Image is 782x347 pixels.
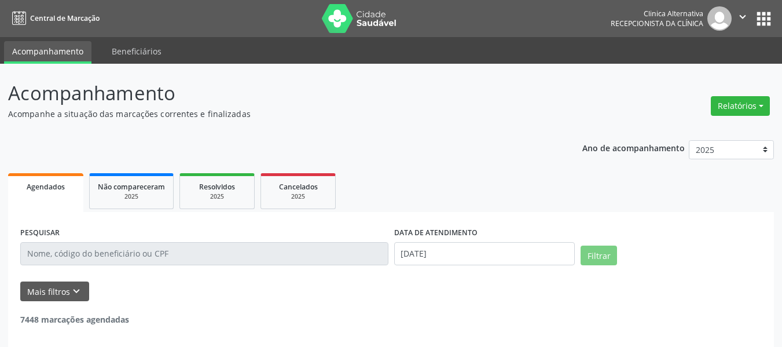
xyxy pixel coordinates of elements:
label: DATA DE ATENDIMENTO [394,224,478,242]
span: Central de Marcação [30,13,100,23]
span: Recepcionista da clínica [611,19,703,28]
button: Filtrar [581,246,617,265]
div: Clinica Alternativa [611,9,703,19]
a: Central de Marcação [8,9,100,28]
div: 2025 [188,192,246,201]
a: Beneficiários [104,41,170,61]
i: keyboard_arrow_down [70,285,83,298]
i:  [736,10,749,23]
span: Resolvidos [199,182,235,192]
button: Relatórios [711,96,770,116]
a: Acompanhamento [4,41,91,64]
span: Não compareceram [98,182,165,192]
span: Agendados [27,182,65,192]
input: Nome, código do beneficiário ou CPF [20,242,388,265]
input: Selecione um intervalo [394,242,575,265]
div: 2025 [269,192,327,201]
button:  [732,6,754,31]
strong: 7448 marcações agendadas [20,314,129,325]
span: Cancelados [279,182,318,192]
p: Ano de acompanhamento [582,140,685,155]
p: Acompanhamento [8,79,544,108]
div: 2025 [98,192,165,201]
p: Acompanhe a situação das marcações correntes e finalizadas [8,108,544,120]
img: img [707,6,732,31]
label: PESQUISAR [20,224,60,242]
button: apps [754,9,774,29]
button: Mais filtroskeyboard_arrow_down [20,282,89,302]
